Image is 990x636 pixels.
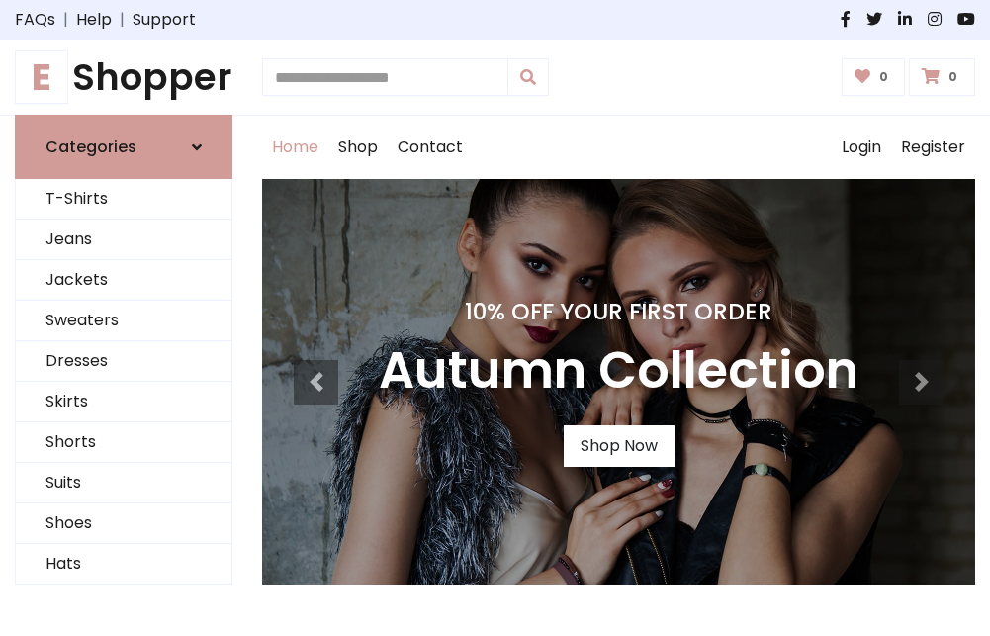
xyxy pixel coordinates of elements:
[842,58,906,96] a: 0
[16,260,231,301] a: Jackets
[76,8,112,32] a: Help
[564,425,675,467] a: Shop Now
[16,179,231,220] a: T-Shirts
[133,8,196,32] a: Support
[379,298,858,325] h4: 10% Off Your First Order
[379,341,858,402] h3: Autumn Collection
[328,116,388,179] a: Shop
[16,301,231,341] a: Sweaters
[16,220,231,260] a: Jeans
[16,463,231,503] a: Suits
[832,116,891,179] a: Login
[15,50,68,104] span: E
[15,115,232,179] a: Categories
[16,544,231,585] a: Hats
[909,58,975,96] a: 0
[15,8,55,32] a: FAQs
[874,68,893,86] span: 0
[262,116,328,179] a: Home
[15,55,232,99] a: EShopper
[16,341,231,382] a: Dresses
[16,382,231,422] a: Skirts
[55,8,76,32] span: |
[944,68,962,86] span: 0
[16,503,231,544] a: Shoes
[15,55,232,99] h1: Shopper
[388,116,473,179] a: Contact
[45,137,136,156] h6: Categories
[891,116,975,179] a: Register
[112,8,133,32] span: |
[16,422,231,463] a: Shorts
